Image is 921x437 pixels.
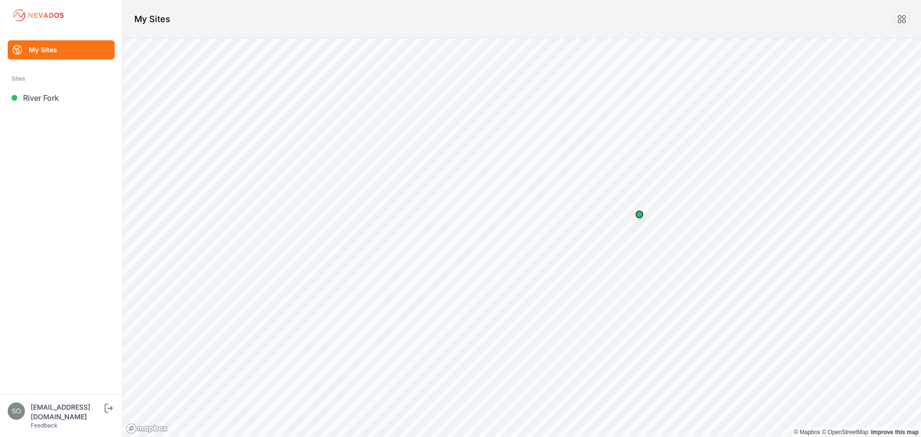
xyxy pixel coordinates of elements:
[822,429,868,436] a: OpenStreetMap
[8,402,25,420] img: solvocc@solvenergy.com
[123,38,921,437] canvas: Map
[871,429,919,436] a: Map feedback
[31,422,58,429] a: Feedback
[8,88,115,107] a: River Fork
[126,423,168,434] a: Mapbox logo
[134,12,170,26] h1: My Sites
[8,40,115,59] a: My Sites
[630,205,649,224] div: Map marker
[31,402,103,422] div: [EMAIL_ADDRESS][DOMAIN_NAME]
[12,8,65,23] img: Nevados
[794,429,820,436] a: Mapbox
[12,73,111,84] div: Sites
